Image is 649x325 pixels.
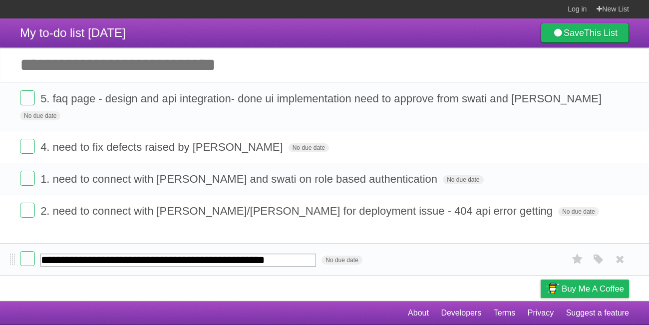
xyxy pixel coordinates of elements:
label: Done [20,203,35,218]
label: Done [20,139,35,154]
label: Done [20,251,35,266]
a: Terms [494,304,516,323]
label: Done [20,90,35,105]
a: Developers [441,304,481,323]
a: Buy me a coffee [541,280,629,298]
label: Star task [568,251,587,268]
span: My to-do list [DATE] [20,26,126,39]
span: No due date [443,175,483,184]
span: Buy me a coffee [562,280,624,298]
span: No due date [20,111,60,120]
span: No due date [558,207,599,216]
img: Buy me a coffee [546,280,559,297]
span: No due date [289,143,329,152]
span: 1. need to connect with [PERSON_NAME] and swati on role based authentication [40,173,440,185]
span: 5. faq page - design and api integration- done ui implementation need to approve from swati and [... [40,92,604,105]
a: Privacy [528,304,554,323]
label: Done [20,171,35,186]
span: 2. need to connect with [PERSON_NAME]/[PERSON_NAME] for deployment issue - 404 api error getting [40,205,555,217]
a: About [408,304,429,323]
a: SaveThis List [541,23,629,43]
span: 4. need to fix defects raised by [PERSON_NAME] [40,141,285,153]
a: Suggest a feature [566,304,629,323]
span: No due date [322,256,362,265]
b: This List [584,28,618,38]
